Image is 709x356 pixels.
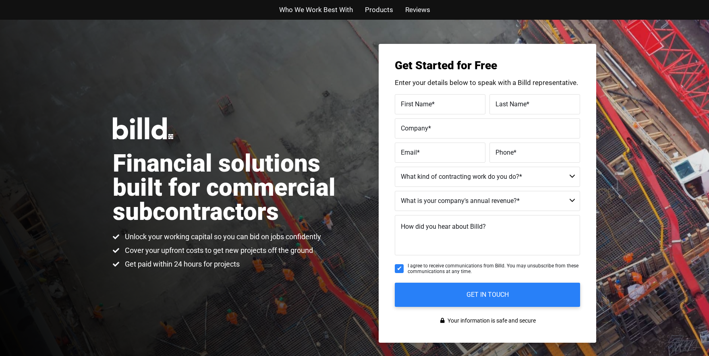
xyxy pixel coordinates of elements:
span: First Name [401,100,432,108]
a: Who We Work Best With [279,4,353,16]
span: Unlock your working capital so you can bid on jobs confidently [123,232,321,242]
span: Last Name [495,100,527,108]
span: I agree to receive communications from Billd. You may unsubscribe from these communications at an... [408,263,580,275]
a: Reviews [405,4,430,16]
input: GET IN TOUCH [395,283,580,307]
span: Cover your upfront costs to get new projects off the ground [123,246,313,255]
span: Your information is safe and secure [446,315,536,327]
span: Phone [495,148,514,156]
span: How did you hear about Billd? [401,223,486,230]
p: Enter your details below to speak with a Billd representative. [395,79,580,86]
span: Company [401,124,428,132]
a: Products [365,4,393,16]
h3: Get Started for Free [395,60,580,71]
input: I agree to receive communications from Billd. You may unsubscribe from these communications at an... [395,264,404,273]
h1: Financial solutions built for commercial subcontractors [113,151,354,224]
span: Get paid within 24 hours for projects [123,259,240,269]
span: Email [401,148,417,156]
